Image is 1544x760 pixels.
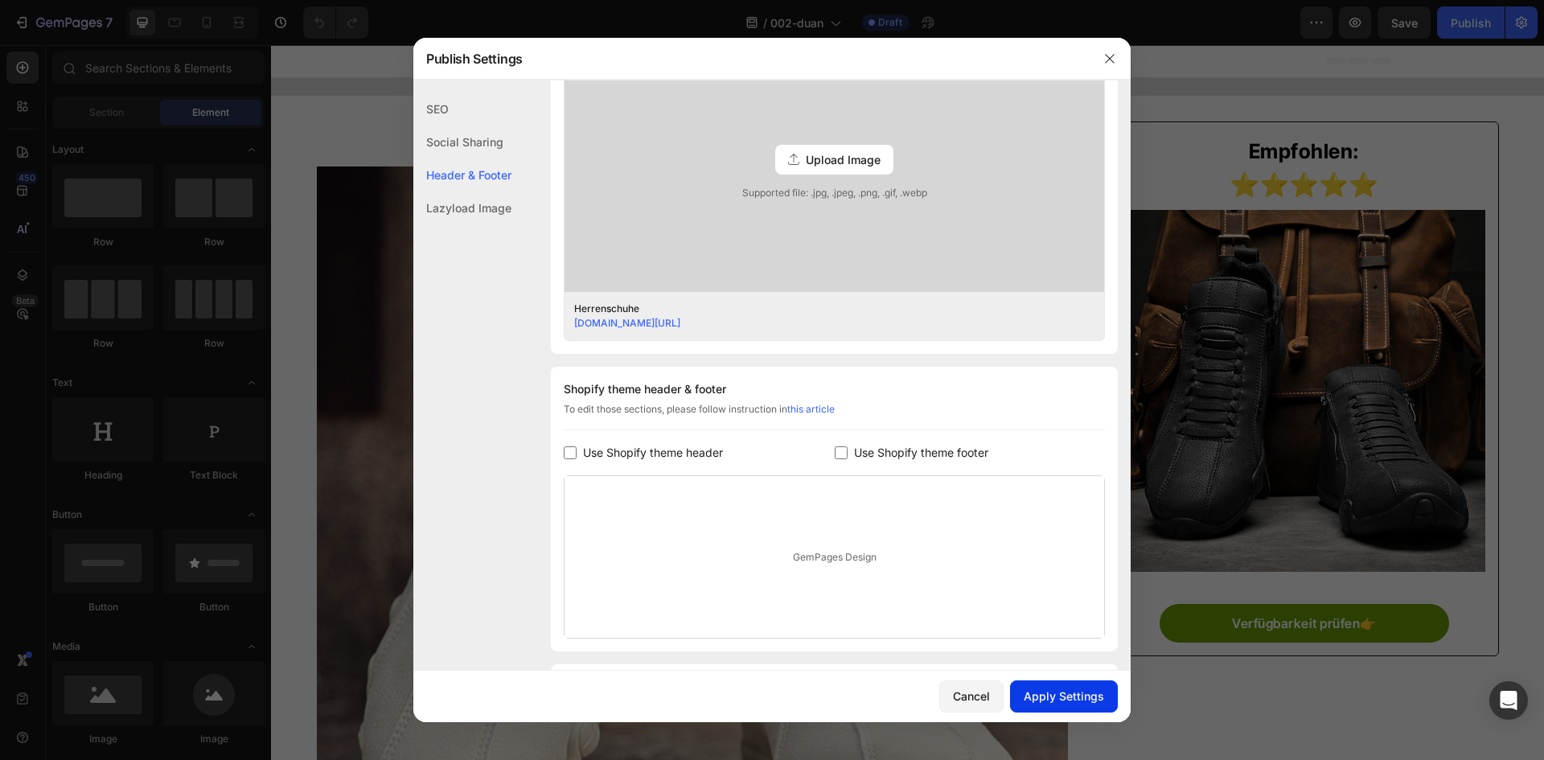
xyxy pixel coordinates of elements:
[978,94,1089,118] strong: Empfohlen:
[622,37,651,46] span: Werben
[889,559,1177,598] a: Verfügbarkeit prüfen👉
[1010,680,1118,713] button: Apply Settings
[565,476,1104,638] div: GemPages Design
[574,317,680,329] a: [DOMAIN_NAME][URL]
[961,569,1106,588] p: Verfügbarkeit prüfen👉
[854,443,988,462] span: Use Shopify theme footer
[564,380,1105,399] div: Shopify theme header & footer
[413,92,511,125] div: SEO
[953,688,990,705] div: Cancel
[1024,688,1104,705] div: Apply Settings
[413,125,511,158] div: Social Sharing
[564,402,1105,430] div: To edit those sections, please follow instruction in
[583,443,723,462] span: Use Shopify theme header
[787,403,835,415] a: this article
[806,151,881,168] span: Upload Image
[1489,681,1528,720] div: Open Intercom Messenger
[413,191,511,224] div: Lazyload Image
[413,38,1089,80] div: Publish Settings
[852,165,1213,526] img: O1CN01s0xXie2HhPkNty1aO__2202791909182-0-cib.jpg
[214,79,628,113] strong: Bequeme und stylische Schuhe
[939,680,1004,713] button: Cancel
[565,186,1104,200] span: Supported file: .jpg, .jpeg, .png, .gif, .webp
[574,302,1070,316] div: Herrenschuhe
[959,126,1107,153] strong: ⭐⭐⭐⭐⭐
[413,158,511,191] div: Header & Footer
